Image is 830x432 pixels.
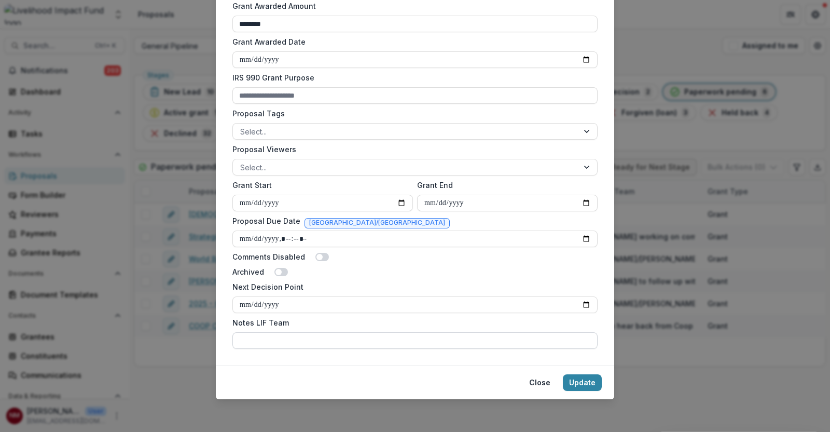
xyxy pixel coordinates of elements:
[232,108,591,119] label: Proposal Tags
[232,72,591,83] label: IRS 990 Grant Purpose
[232,215,300,226] label: Proposal Due Date
[232,317,591,328] label: Notes LIF Team
[232,36,591,47] label: Grant Awarded Date
[417,180,591,191] label: Grant End
[232,180,407,191] label: Grant Start
[523,374,557,391] button: Close
[232,144,591,155] label: Proposal Viewers
[232,251,305,262] label: Comments Disabled
[563,374,602,391] button: Update
[232,1,591,11] label: Grant Awarded Amount
[232,266,264,277] label: Archived
[232,281,591,292] label: Next Decision Point
[309,219,445,226] span: [GEOGRAPHIC_DATA]/[GEOGRAPHIC_DATA]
